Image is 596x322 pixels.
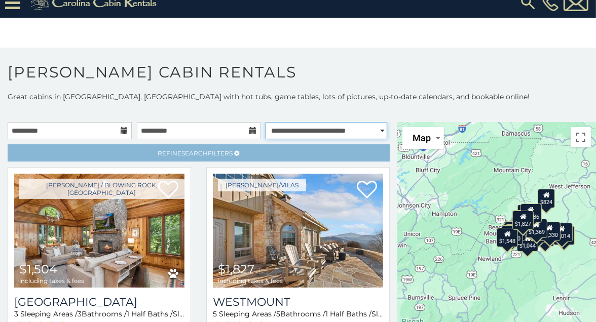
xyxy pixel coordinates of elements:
[14,174,184,288] a: Chimney Island $1,504 including taxes & fees
[213,174,383,288] img: Westmount
[127,309,173,318] span: 1 Half Baths /
[213,295,383,309] a: Westmount
[8,144,390,162] a: RefineSearchFilters
[19,262,57,276] span: $1,504
[218,277,283,284] span: including taxes & fees
[526,219,547,238] div: $1,369
[14,295,184,309] h3: Chimney Island
[520,204,542,223] div: $1,686
[538,189,555,208] div: $824
[276,309,280,318] span: 5
[182,149,208,157] span: Search
[14,295,184,309] a: [GEOGRAPHIC_DATA]
[78,309,82,318] span: 3
[14,309,18,318] span: 3
[517,232,538,251] div: $1,044
[497,227,518,247] div: $1,548
[537,227,554,247] div: $934
[413,133,431,143] span: Map
[19,277,84,284] span: including taxes & fees
[158,149,233,157] span: Refine Filters
[553,226,575,245] div: $1,002
[218,179,306,191] a: [PERSON_NAME]/Vilas
[512,210,534,229] div: $1,827
[402,127,444,149] button: Change map style
[551,222,573,241] div: $1,014
[14,174,184,288] img: Chimney Island
[218,262,254,276] span: $1,827
[325,309,371,318] span: 1 Half Baths /
[213,174,383,288] a: Westmount $1,827 including taxes & fees
[571,127,591,147] button: Toggle fullscreen view
[539,221,561,240] div: $1,330
[213,309,217,318] span: 5
[357,180,377,201] a: Add to favorites
[19,179,184,199] a: [PERSON_NAME] / Blowing Rock, [GEOGRAPHIC_DATA]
